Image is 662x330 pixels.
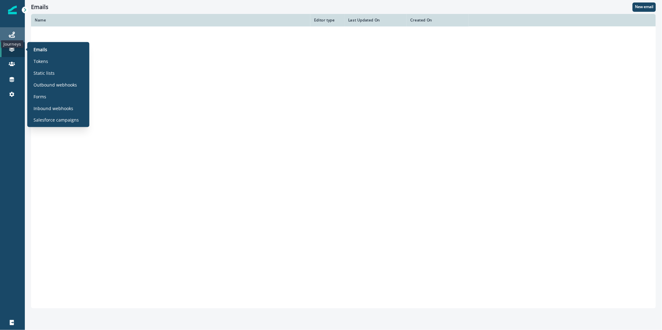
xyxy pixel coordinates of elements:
div: Editor type [314,18,341,23]
button: New email [633,2,656,12]
a: Static lists [30,68,87,78]
p: Tokens [34,58,48,64]
p: Inbound webhooks [34,105,73,111]
div: Last Updated On [348,18,403,23]
h1: Emails [31,4,48,11]
img: Inflection [8,6,17,14]
div: Created On [410,18,465,23]
p: Outbound webhooks [34,81,77,88]
p: Static lists [34,69,55,76]
a: Emails [30,45,87,54]
div: Name [35,18,307,23]
a: Inbound webhooks [30,104,87,113]
p: Forms [34,93,46,100]
p: New email [635,5,653,9]
a: Outbound webhooks [30,80,87,89]
a: Tokens [30,56,87,66]
a: Forms [30,92,87,101]
p: Emails [34,46,47,52]
a: Salesforce campaigns [30,115,87,125]
p: Salesforce campaigns [34,117,79,123]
